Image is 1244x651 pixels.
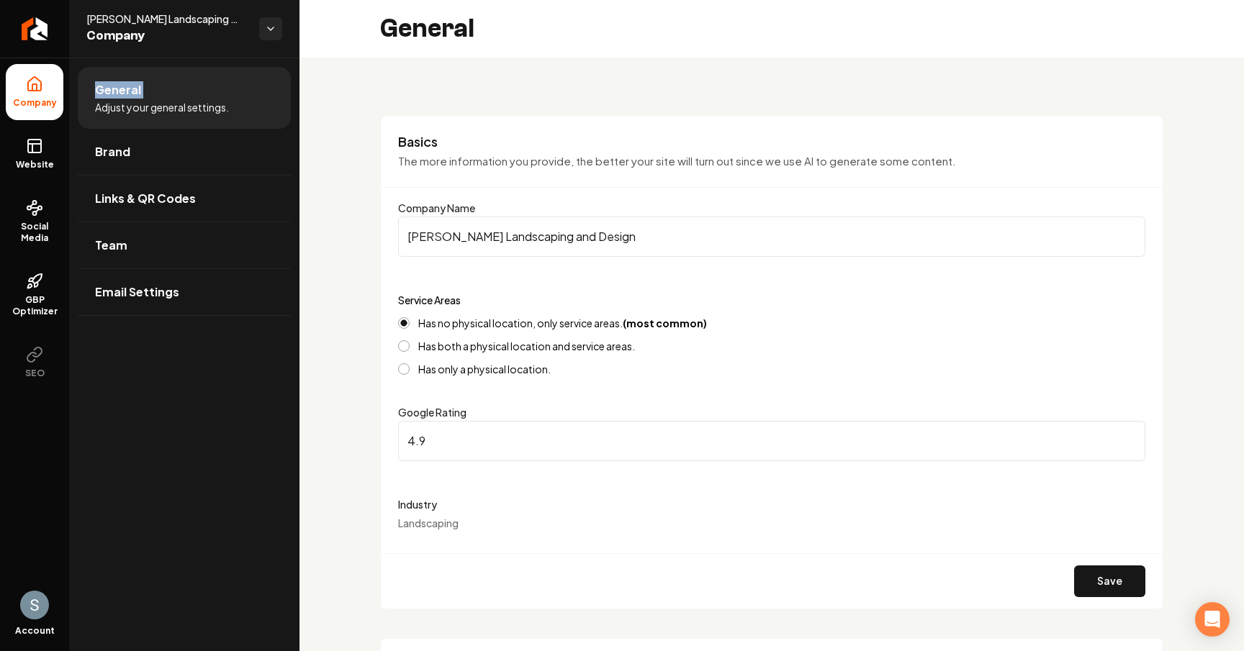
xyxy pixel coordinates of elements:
[1195,602,1230,637] div: Open Intercom Messenger
[95,143,130,160] span: Brand
[22,17,48,40] img: Rebolt Logo
[95,100,229,114] span: Adjust your general settings.
[623,317,707,329] strong: (most common)
[6,261,63,329] a: GBP Optimizer
[10,159,60,170] span: Website
[1074,565,1145,597] button: Save
[418,318,707,328] label: Has no physical location, only service areas.
[398,217,1145,257] input: Company Name
[95,81,141,99] span: General
[398,293,461,306] label: Service Areas
[78,129,291,175] a: Brand
[86,26,248,46] span: Company
[6,188,63,255] a: Social Media
[15,625,55,637] span: Account
[398,421,1145,461] input: Google Rating
[78,222,291,268] a: Team
[20,591,49,619] img: Saygun Erkaraman
[418,364,551,374] label: Has only a physical location.
[7,97,63,109] span: Company
[398,153,1145,170] p: The more information you provide, the better your site will turn out since we use AI to generate ...
[78,269,291,315] a: Email Settings
[95,237,127,254] span: Team
[19,368,50,379] span: SEO
[95,283,179,301] span: Email Settings
[95,190,196,207] span: Links & QR Codes
[78,176,291,222] a: Links & QR Codes
[380,14,474,43] h2: General
[398,516,459,529] span: Landscaping
[86,12,248,26] span: [PERSON_NAME] Landscaping and Design
[418,341,635,351] label: Has both a physical location and service areas.
[398,406,466,419] label: Google Rating
[398,201,475,214] label: Company Name
[6,126,63,182] a: Website
[20,591,49,619] button: Open user button
[6,294,63,317] span: GBP Optimizer
[6,221,63,244] span: Social Media
[398,133,1145,150] h3: Basics
[6,334,63,391] button: SEO
[398,496,1145,513] label: Industry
